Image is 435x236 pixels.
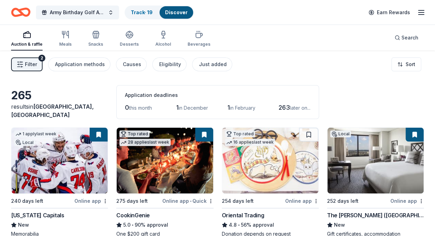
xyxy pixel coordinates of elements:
div: Snacks [88,42,103,47]
div: Online app [74,197,108,205]
button: Filter2 [11,57,43,71]
span: [GEOGRAPHIC_DATA], [GEOGRAPHIC_DATA] [11,103,94,118]
span: Army Birthday Golf Awards Luncheon Silent Auction [50,8,105,17]
div: Online app [390,197,424,205]
button: Application methods [48,57,110,71]
span: Search [401,34,418,42]
div: [US_STATE] Capitals [11,211,64,219]
div: Beverages [188,42,210,47]
div: Online app Quick [162,197,214,205]
button: Just added [192,57,232,71]
button: Army Birthday Golf Awards Luncheon Silent Auction [36,6,119,19]
div: Local [330,130,351,137]
span: 1 [176,104,179,111]
div: Oriental Trading [222,211,264,219]
span: Filter [25,60,37,69]
div: Eligibility [159,60,181,69]
a: Track· 19 [131,9,153,15]
span: • [238,222,239,228]
span: 263 [279,104,290,111]
div: 16 applies last week [225,139,275,146]
div: Meals [59,42,72,47]
div: Top rated [225,130,255,137]
span: • [190,198,191,204]
img: Image for The Ritz-Carlton (Pentagon City) [327,128,424,193]
button: Search [389,31,424,45]
div: CookinGenie [116,211,150,219]
div: Application methods [55,60,105,69]
div: 90% approval [116,221,213,229]
button: Snacks [88,28,103,51]
div: 275 days left [116,197,148,205]
span: New [334,221,345,229]
div: results [11,102,108,119]
div: Online app [285,197,319,205]
div: 265 [11,89,108,102]
div: Auction & raffle [11,42,43,47]
button: Meals [59,28,72,51]
div: 56% approval [222,221,319,229]
div: 1 apply last week [14,130,58,138]
div: 252 days left [327,197,359,205]
button: Eligibility [152,57,187,71]
a: Home [11,4,30,20]
button: Causes [116,57,147,71]
img: Image for CookinGenie [117,128,213,193]
button: Auction & raffle [11,28,43,51]
span: in February [230,105,255,111]
img: Image for Washington Capitals [11,128,108,193]
span: 1 [227,104,230,111]
div: Desserts [120,42,139,47]
a: Discover [165,9,188,15]
div: The [PERSON_NAME] ([GEOGRAPHIC_DATA]) [327,211,424,219]
div: Top rated [119,130,149,137]
div: 2 [38,55,45,62]
button: Sort [391,57,421,71]
div: Just added [199,60,227,69]
div: Causes [123,60,141,69]
button: Beverages [188,28,210,51]
span: this month [129,105,152,111]
span: 4.8 [229,221,237,229]
div: Application deadlines [125,91,310,99]
span: later on... [290,105,310,111]
span: 0 [125,104,129,111]
a: Earn Rewards [364,6,414,19]
button: Alcohol [155,28,171,51]
div: 254 days left [222,197,254,205]
span: in December [179,105,208,111]
div: Alcohol [155,42,171,47]
span: 5.0 [123,221,130,229]
div: 240 days left [11,197,43,205]
div: Local [14,139,35,146]
span: • [132,222,134,228]
div: 28 applies last week [119,139,171,146]
button: Track· 19Discover [125,6,194,19]
button: Desserts [120,28,139,51]
span: New [18,221,29,229]
img: Image for Oriental Trading [222,128,318,193]
span: Sort [406,60,415,69]
span: in [11,103,94,118]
